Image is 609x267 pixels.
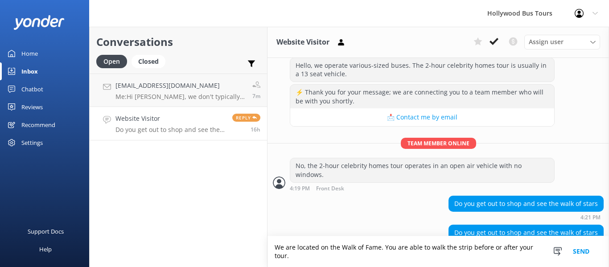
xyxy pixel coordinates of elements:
[316,186,344,192] span: Front Desk
[115,93,246,101] p: Me: Hi [PERSON_NAME], we don't typically offer additional discounts. However, we are happy to hel...
[96,33,260,50] h2: Conversations
[251,126,260,133] span: Sep 17 2025 04:23pm (UTC -07:00) America/Tijuana
[290,58,554,82] div: Hello, we operate various-sized buses. The 2-hour celebrity homes tour is usually in a 13 seat ve...
[401,138,476,149] span: Team member online
[290,85,554,108] div: ⚡ Thank you for your message; we are connecting you to a team member who will be with you shortly.
[449,225,603,240] div: Do you get out to shop and see the walk of stars
[449,196,603,211] div: Do you get out to shop and see the walk of stars
[39,240,52,258] div: Help
[21,116,55,134] div: Recommend
[564,236,598,267] button: Send
[290,186,310,192] strong: 4:19 PM
[524,35,600,49] div: Assign User
[13,15,65,30] img: yonder-white-logo.png
[267,236,609,267] textarea: We are located on the Walk of Fame. You are able to walk the strip before or after your tour.
[529,37,564,47] span: Assign user
[90,107,267,140] a: Website VisitorDo you get out to shop and see the walk of starsReply16h
[21,80,43,98] div: Chatbot
[290,108,554,126] button: 📩 Contact me by email
[132,55,165,68] div: Closed
[96,55,127,68] div: Open
[90,74,267,107] a: [EMAIL_ADDRESS][DOMAIN_NAME]Me:Hi [PERSON_NAME], we don't typically offer additional discounts. H...
[449,214,604,220] div: Sep 17 2025 04:21pm (UTC -07:00) America/Tijuana
[290,185,555,192] div: Sep 17 2025 04:19pm (UTC -07:00) America/Tijuana
[132,56,170,66] a: Closed
[21,45,38,62] div: Home
[252,92,260,100] span: Sep 18 2025 09:10am (UTC -07:00) America/Tijuana
[115,81,246,90] h4: [EMAIL_ADDRESS][DOMAIN_NAME]
[21,98,43,116] div: Reviews
[96,56,132,66] a: Open
[276,37,329,48] h3: Website Visitor
[232,114,260,122] span: Reply
[28,222,64,240] div: Support Docs
[21,134,43,152] div: Settings
[290,158,554,182] div: No, the 2-hour celebrity homes tour operates in an open air vehicle with no windows.
[580,215,601,220] strong: 4:21 PM
[115,126,226,134] p: Do you get out to shop and see the walk of stars
[21,62,38,80] div: Inbox
[115,114,226,123] h4: Website Visitor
